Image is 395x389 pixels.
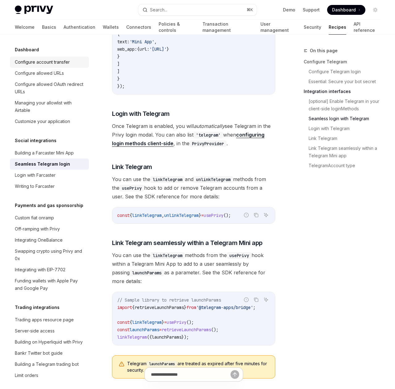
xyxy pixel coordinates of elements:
div: Login with Farcaster [15,171,56,179]
a: Transaction management [202,20,253,35]
span: Dashboard [332,7,356,13]
a: Configure Telegram [304,57,385,67]
span: 'Mini App' [130,39,154,44]
div: Building on Hyperliquid with Privy [15,338,83,346]
a: Server-side access [10,325,89,336]
div: Custom fiat onramp [15,214,54,222]
a: Recipes [329,20,346,35]
button: Ask AI [262,296,270,304]
a: Managing your allowlist with Airtable [10,97,89,116]
button: Search...⌘K [138,4,257,15]
div: Limit orders [15,372,38,379]
span: ⌘ K [247,7,253,12]
div: Building a Telegram trading bot [15,361,79,368]
button: Toggle dark mode [370,5,380,15]
span: } [162,319,164,325]
div: Configure account transfer [15,58,70,66]
span: linkTelegram [132,213,162,218]
span: } [184,305,186,310]
span: } [117,76,120,82]
span: launchParams [130,327,159,332]
a: Essential: Secure your bot secret [309,77,385,87]
a: Integrating OneBalance [10,235,89,246]
a: Configure allowed URLs [10,68,89,79]
span: = [159,327,162,332]
code: linkTelegram [150,252,185,259]
span: Link Telegram seamlessly within a Telegram Mini app [112,239,263,247]
h5: Dashboard [15,46,39,53]
a: API reference [354,20,380,35]
span: from [186,305,196,310]
img: light logo [15,6,53,14]
span: , [162,213,164,218]
a: [optional] Enable Telegram in your client-side loginMethods [309,96,385,114]
span: You can use the methods from the hook within a Telegram Mini App to add to a user seamlessly by p... [112,251,275,285]
a: Configure allowed OAuth redirect URLs [10,79,89,97]
span: usePrivy [167,319,186,325]
span: (); [186,319,194,325]
span: = [164,319,167,325]
code: 'telegram' [193,132,223,138]
a: Demo [283,7,295,13]
code: PrivyProvider [189,140,227,147]
button: Copy the contents from the code block [252,211,260,219]
span: text: [117,39,130,44]
a: Link Telegram seamlessly within a Telegram Mini app [309,143,385,161]
span: web_app: [117,46,137,52]
span: = [201,213,204,218]
code: unlinkTelegram [193,176,233,183]
a: Security [304,20,321,35]
span: Link Telegram [112,163,152,171]
a: Building a Farcaster Mini App [10,147,89,159]
span: (); [223,213,231,218]
span: , [154,39,157,44]
div: Building a Farcaster Mini App [15,149,74,157]
svg: Warning [118,361,125,367]
div: Telegram are treated as expired after five minutes for security. [127,361,269,373]
a: Seamless Telegram login [10,159,89,170]
em: automatically [194,123,225,129]
span: }); [117,83,125,89]
span: // Sample library to retrieve launchParams [117,297,221,303]
span: ] [117,61,120,67]
span: }); [181,334,189,340]
a: Customize your application [10,116,89,127]
span: const [117,327,130,332]
div: Customize your application [15,118,70,125]
div: Bankr Twitter bot guide [15,349,63,357]
h5: Social integrations [15,137,56,144]
div: Off-ramping with Privy [15,225,60,233]
a: Dashboard [327,5,365,15]
code: usePrivy [119,185,144,192]
a: Limit orders [10,370,89,381]
a: TelegramAccount type [309,161,385,171]
a: Seamless login with Telegram [309,114,385,124]
a: Basics [42,20,56,35]
span: import [117,305,132,310]
a: Authentication [64,20,95,35]
div: Swapping crypto using Privy and 0x [15,247,85,262]
a: Login with Farcaster [10,170,89,181]
span: (); [211,327,218,332]
span: { [117,32,120,37]
div: Configure allowed OAuth redirect URLs [15,81,85,95]
a: Welcome [15,20,35,35]
div: Configure allowed URLs [15,70,64,77]
div: Writing to Farcaster [15,183,55,190]
button: Report incorrect code [242,211,250,219]
span: ; [253,305,256,310]
button: Copy the contents from the code block [252,296,260,304]
h5: Trading integrations [15,304,60,311]
a: Funding wallets with Apple Pay and Google Pay [10,275,89,294]
div: Seamless Telegram login [15,160,70,168]
span: url: [139,46,149,52]
a: Writing to Farcaster [10,181,89,192]
span: You can use the and methods from the hook to add or remove Telegram accounts from a user. See the... [112,175,275,201]
button: Send message [231,370,239,379]
span: { [137,46,139,52]
span: } [199,213,201,218]
a: Trading apps resource page [10,314,89,325]
span: Once Telegram is enabled, you will see Telegram in the Privy login modal. You can also list when ... [112,122,275,148]
div: Funding wallets with Apple Pay and Google Pay [15,277,85,292]
a: Wallets [103,20,119,35]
